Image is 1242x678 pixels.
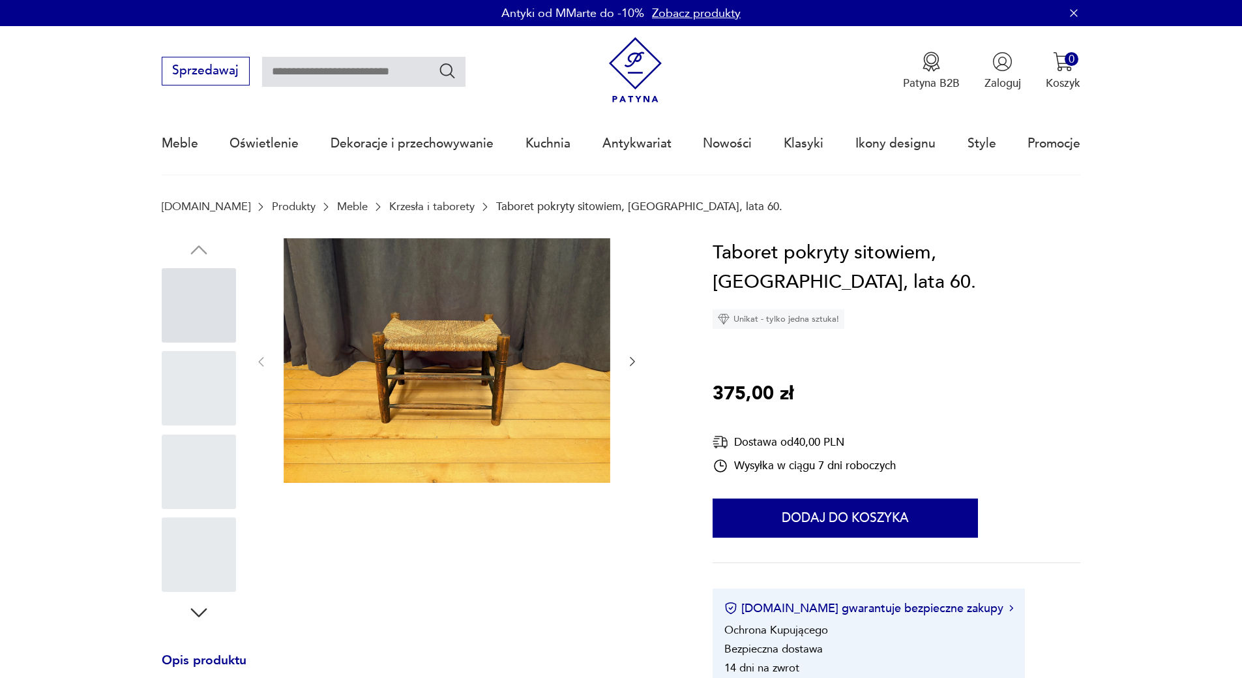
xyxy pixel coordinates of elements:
[724,660,799,675] li: 14 dni na zwrot
[284,238,610,484] img: Zdjęcie produktu Taboret pokryty sitowiem, Holandia, lata 60.
[602,37,668,103] img: Patyna - sklep z meblami i dekoracjami vintage
[389,200,475,213] a: Krzesła i taborety
[968,114,996,174] a: Style
[331,114,494,174] a: Dekoracje i przechowywanie
[496,200,782,213] p: Taboret pokryty sitowiem, [GEOGRAPHIC_DATA], lata 60.
[724,600,1013,617] button: [DOMAIN_NAME] gwarantuje bezpieczne zakupy
[903,52,960,91] button: Patyna B2B
[903,52,960,91] a: Ikona medaluPatyna B2B
[724,641,823,656] li: Bezpieczna dostawa
[724,602,737,615] img: Ikona certyfikatu
[1046,52,1080,91] button: 0Koszyk
[724,623,828,638] li: Ochrona Kupującego
[272,200,316,213] a: Produkty
[229,114,299,174] a: Oświetlenie
[903,76,960,91] p: Patyna B2B
[713,499,978,538] button: Dodaj do koszyka
[713,458,896,474] div: Wysyłka w ciągu 7 dni roboczych
[855,114,936,174] a: Ikony designu
[713,379,793,409] p: 375,00 zł
[984,52,1021,91] button: Zaloguj
[162,114,198,174] a: Meble
[718,313,730,325] img: Ikona diamentu
[713,238,1080,298] h1: Taboret pokryty sitowiem, [GEOGRAPHIC_DATA], lata 60.
[984,76,1021,91] p: Zaloguj
[337,200,368,213] a: Meble
[501,5,644,22] p: Antyki od MMarte do -10%
[1028,114,1080,174] a: Promocje
[162,57,250,85] button: Sprzedawaj
[1009,605,1013,611] img: Ikona strzałki w prawo
[921,52,941,72] img: Ikona medalu
[784,114,823,174] a: Klasyki
[162,67,250,77] a: Sprzedawaj
[713,309,844,329] div: Unikat - tylko jedna sztuka!
[703,114,752,174] a: Nowości
[602,114,672,174] a: Antykwariat
[1053,52,1073,72] img: Ikona koszyka
[992,52,1013,72] img: Ikonka użytkownika
[525,114,570,174] a: Kuchnia
[438,61,457,80] button: Szukaj
[1065,52,1078,66] div: 0
[162,200,250,213] a: [DOMAIN_NAME]
[1046,76,1080,91] p: Koszyk
[652,5,741,22] a: Zobacz produkty
[713,434,896,450] div: Dostawa od 40,00 PLN
[713,434,728,450] img: Ikona dostawy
